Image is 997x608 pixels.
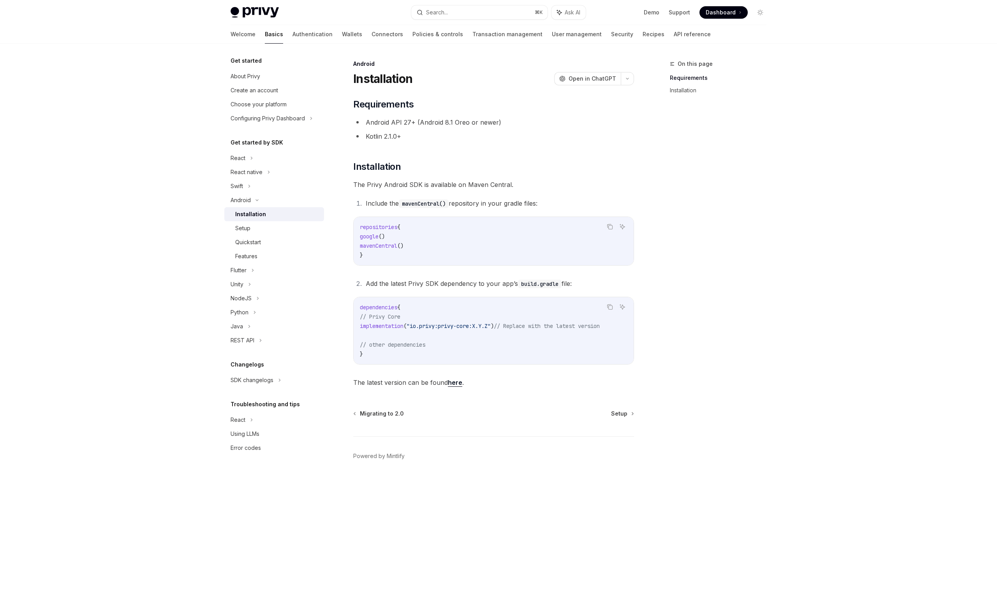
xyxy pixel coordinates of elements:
div: Unity [231,280,243,289]
span: ( [403,323,407,330]
a: Features [224,249,324,263]
div: Features [235,252,257,261]
div: Flutter [231,266,247,275]
h5: Troubleshooting and tips [231,400,300,409]
li: Include the repository in your gradle files: [363,198,634,209]
span: Dashboard [706,9,736,16]
img: light logo [231,7,279,18]
a: About Privy [224,69,324,83]
span: dependencies [360,304,397,311]
a: Migrating to 2.0 [354,410,404,418]
h5: Get started [231,56,262,65]
span: Installation [353,160,401,173]
div: SDK changelogs [231,375,273,385]
code: build.gradle [518,280,562,288]
span: Ask AI [565,9,580,16]
a: Policies & controls [412,25,463,44]
button: Ask AI [617,302,627,312]
div: Java [231,322,243,331]
div: Android [353,60,634,68]
span: () [379,233,385,240]
a: Basics [265,25,283,44]
button: Copy the contents from the code block [605,302,615,312]
a: Choose your platform [224,97,324,111]
a: Authentication [292,25,333,44]
h5: Get started by SDK [231,138,283,147]
a: Demo [644,9,659,16]
span: implementation [360,323,403,330]
div: Error codes [231,443,261,453]
li: Add the latest Privy SDK dependency to your app’s file: [363,278,634,289]
span: google [360,233,379,240]
a: Installation [670,84,773,97]
div: Create an account [231,86,278,95]
span: The Privy Android SDK is available on Maven Central. [353,179,634,190]
span: { [397,224,400,231]
a: Requirements [670,72,773,84]
a: Wallets [342,25,362,44]
div: React [231,153,245,163]
li: Kotlin 2.1.0+ [353,131,634,142]
div: Using LLMs [231,429,259,439]
span: { [397,304,400,311]
div: Setup [235,224,250,233]
span: ⌘ K [535,9,543,16]
span: Setup [611,410,627,418]
span: Migrating to 2.0 [360,410,404,418]
a: Support [669,9,690,16]
button: Search...⌘K [411,5,548,19]
a: User management [552,25,602,44]
a: Welcome [231,25,255,44]
div: Search... [426,8,448,17]
div: Android [231,196,251,205]
a: Transaction management [472,25,543,44]
div: Swift [231,182,243,191]
button: Copy the contents from the code block [605,222,615,232]
span: } [360,351,363,358]
div: About Privy [231,72,260,81]
span: On this page [678,59,713,69]
a: here [448,379,462,387]
a: Installation [224,207,324,221]
button: Ask AI [551,5,586,19]
span: Requirements [353,98,414,111]
div: React [231,415,245,425]
h1: Installation [353,72,412,86]
code: mavenCentral() [399,199,449,208]
a: Error codes [224,441,324,455]
a: Setup [611,410,633,418]
div: Configuring Privy Dashboard [231,114,305,123]
h5: Changelogs [231,360,264,369]
button: Toggle dark mode [754,6,766,19]
div: Python [231,308,248,317]
button: Ask AI [617,222,627,232]
span: Open in ChatGPT [569,75,616,83]
span: repositories [360,224,397,231]
div: React native [231,167,262,177]
span: The latest version can be found . [353,377,634,388]
button: Open in ChatGPT [554,72,621,85]
span: ) [491,323,494,330]
a: Powered by Mintlify [353,452,405,460]
div: NodeJS [231,294,252,303]
a: Create an account [224,83,324,97]
a: Dashboard [699,6,748,19]
a: Connectors [372,25,403,44]
a: Using LLMs [224,427,324,441]
span: "io.privy:privy-core:X.Y.Z" [407,323,491,330]
span: // other dependencies [360,341,425,348]
a: API reference [674,25,711,44]
li: Android API 27+ (Android 8.1 Oreo or newer) [353,117,634,128]
span: } [360,252,363,259]
div: Choose your platform [231,100,287,109]
span: () [397,242,403,249]
span: mavenCentral [360,242,397,249]
div: Installation [235,210,266,219]
div: REST API [231,336,254,345]
a: Recipes [643,25,664,44]
a: Setup [224,221,324,235]
div: Quickstart [235,238,261,247]
span: // Privy Core [360,313,400,320]
span: // Replace with the latest version [494,323,600,330]
a: Security [611,25,633,44]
